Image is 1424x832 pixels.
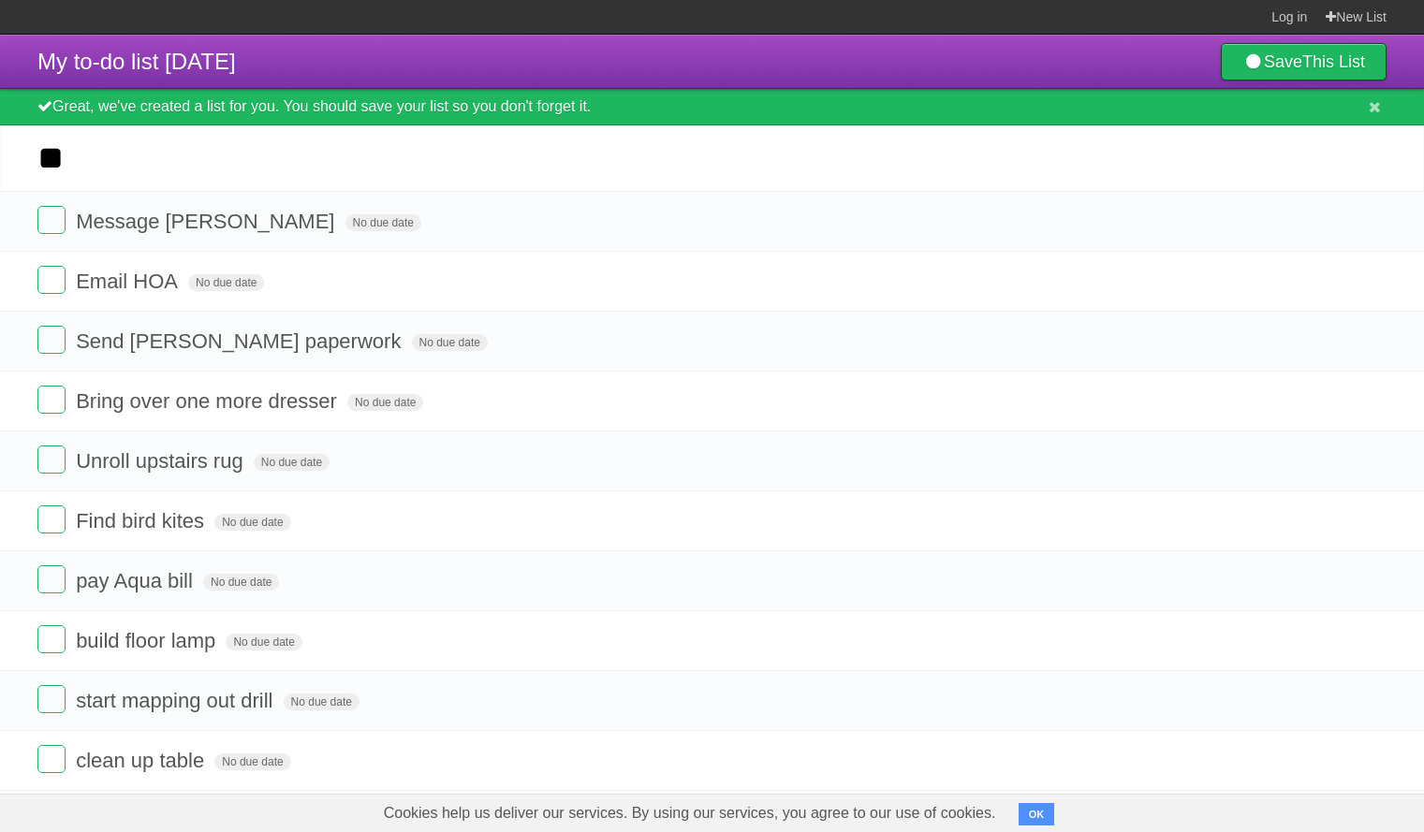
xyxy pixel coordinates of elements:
span: clean up table [76,749,209,772]
b: This List [1302,52,1365,71]
span: My to-do list [DATE] [37,49,236,74]
span: No due date [203,574,279,591]
label: Done [37,266,66,294]
label: Done [37,386,66,414]
label: Done [37,505,66,533]
span: No due date [347,394,423,411]
span: No due date [226,634,301,650]
span: pay Aqua bill [76,569,198,592]
label: Done [37,326,66,354]
span: No due date [214,514,290,531]
span: No due date [345,214,421,231]
span: Unroll upstairs rug [76,449,248,473]
span: Find bird kites [76,509,209,533]
span: Cookies help us deliver our services. By using our services, you agree to our use of cookies. [365,795,1015,832]
label: Done [37,445,66,474]
label: Done [37,565,66,593]
label: Done [37,625,66,653]
span: No due date [412,334,488,351]
label: Done [37,745,66,773]
button: OK [1019,803,1055,825]
span: Message [PERSON_NAME] [76,210,339,233]
span: No due date [254,454,330,471]
label: Done [37,206,66,234]
span: build floor lamp [76,629,220,652]
span: No due date [214,753,290,770]
label: Done [37,685,66,713]
span: Send [PERSON_NAME] paperwork [76,329,405,353]
span: Email HOA [76,270,183,293]
span: No due date [284,693,360,710]
a: SaveThis List [1221,43,1387,80]
span: No due date [188,274,264,291]
span: Bring over one more dresser [76,389,342,413]
span: start mapping out drill [76,689,277,712]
